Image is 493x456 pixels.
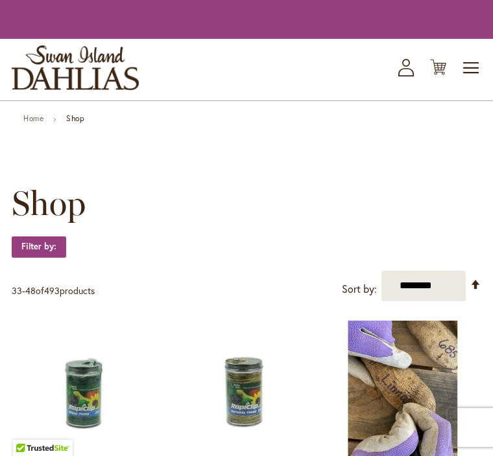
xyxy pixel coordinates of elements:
[12,280,95,301] p: - of products
[25,284,36,297] span: 48
[12,284,22,297] span: 33
[12,184,86,223] span: Shop
[342,277,377,301] label: Sort by:
[44,284,60,297] span: 493
[23,113,43,123] a: Home
[66,113,84,123] strong: Shop
[10,410,46,446] iframe: Launch Accessibility Center
[12,45,139,90] a: store logo
[12,236,66,258] strong: Filter by:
